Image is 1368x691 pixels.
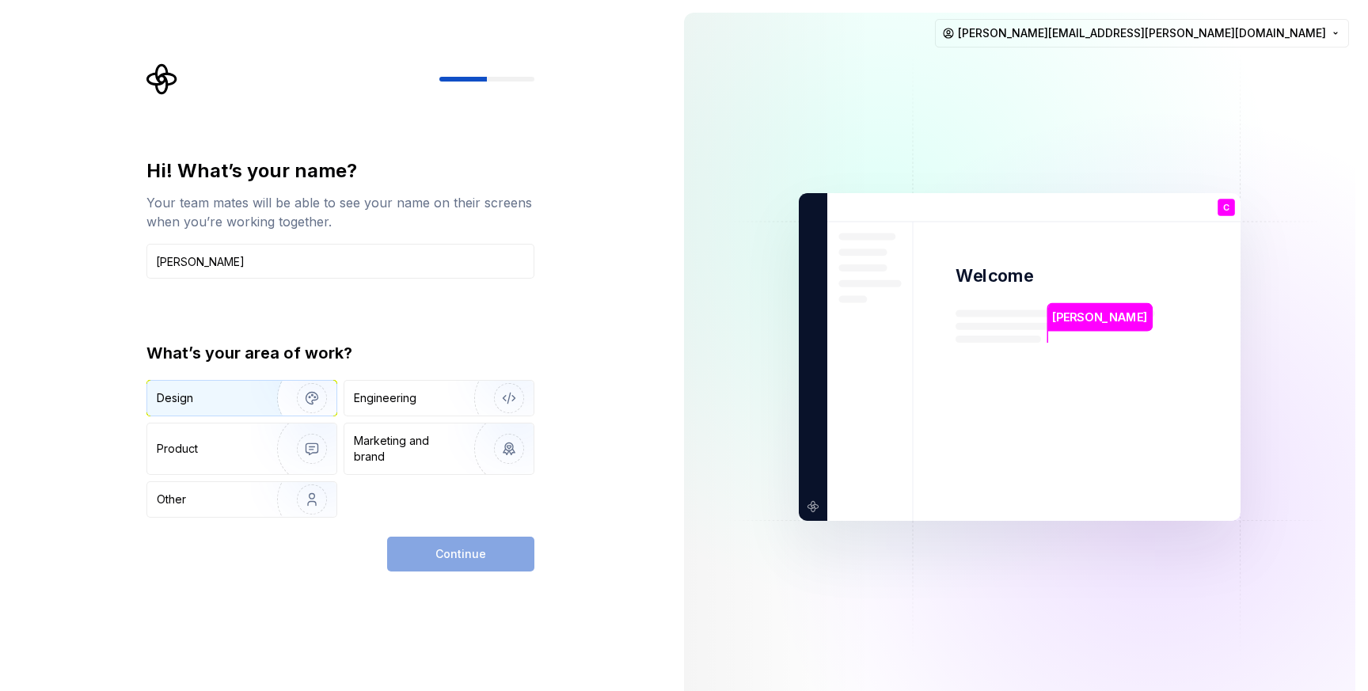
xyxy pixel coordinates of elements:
[157,492,186,507] div: Other
[354,433,461,465] div: Marketing and brand
[354,390,416,406] div: Engineering
[958,25,1326,41] span: [PERSON_NAME][EMAIL_ADDRESS][PERSON_NAME][DOMAIN_NAME]
[1223,203,1229,212] p: C
[146,244,534,279] input: Han Solo
[157,390,193,406] div: Design
[956,264,1033,287] p: Welcome
[146,342,534,364] div: What’s your area of work?
[935,19,1349,47] button: [PERSON_NAME][EMAIL_ADDRESS][PERSON_NAME][DOMAIN_NAME]
[146,63,178,95] svg: Supernova Logo
[1052,309,1147,326] p: [PERSON_NAME]
[157,441,198,457] div: Product
[146,193,534,231] div: Your team mates will be able to see your name on their screens when you’re working together.
[146,158,534,184] div: Hi! What’s your name?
